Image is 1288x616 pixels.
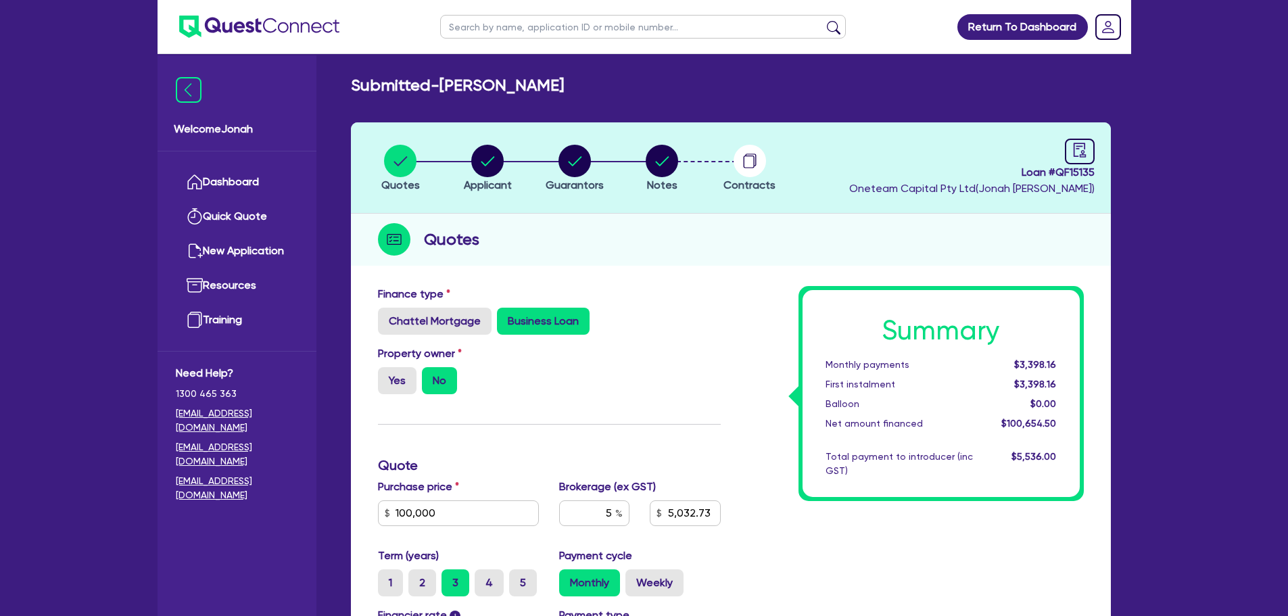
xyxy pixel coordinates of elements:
div: Balloon [815,397,983,411]
a: Return To Dashboard [957,14,1088,40]
label: Brokerage (ex GST) [559,479,656,495]
h2: Submitted - [PERSON_NAME] [351,76,564,95]
a: [EMAIL_ADDRESS][DOMAIN_NAME] [176,406,298,435]
span: $100,654.50 [1001,418,1056,429]
span: Welcome Jonah [174,121,300,137]
label: Property owner [378,346,462,362]
a: Dropdown toggle [1091,9,1126,45]
button: Quotes [381,144,421,194]
a: [EMAIL_ADDRESS][DOMAIN_NAME] [176,474,298,502]
label: Business Loan [497,308,590,335]
button: Contracts [723,144,776,194]
a: Training [176,303,298,337]
span: Guarantors [546,179,604,191]
a: Resources [176,268,298,303]
label: Chattel Mortgage [378,308,492,335]
h1: Summary [826,314,1057,347]
h3: Quote [378,457,721,473]
img: new-application [187,243,203,259]
label: Monthly [559,569,620,596]
label: 2 [408,569,436,596]
img: training [187,312,203,328]
h2: Quotes [424,227,479,252]
label: 5 [509,569,537,596]
label: Term (years) [378,548,439,564]
button: Notes [645,144,679,194]
img: icon-menu-close [176,77,201,103]
button: Applicant [463,144,512,194]
label: No [422,367,457,394]
div: Net amount financed [815,417,983,431]
span: audit [1072,143,1087,158]
span: $3,398.16 [1014,359,1056,370]
img: quest-connect-logo-blue [179,16,339,38]
a: New Application [176,234,298,268]
label: Purchase price [378,479,459,495]
span: $0.00 [1030,398,1056,409]
span: Oneteam Capital Pty Ltd ( Jonah [PERSON_NAME] ) [849,182,1095,195]
input: Search by name, application ID or mobile number... [440,15,846,39]
span: $3,398.16 [1014,379,1056,389]
a: Quick Quote [176,199,298,234]
span: Loan # QF15135 [849,164,1095,181]
label: 3 [442,569,469,596]
label: Yes [378,367,416,394]
span: Notes [647,179,677,191]
div: Total payment to introducer (inc GST) [815,450,983,478]
span: Need Help? [176,365,298,381]
span: Contracts [723,179,776,191]
a: Dashboard [176,165,298,199]
label: Payment cycle [559,548,632,564]
span: Quotes [381,179,420,191]
label: 1 [378,569,403,596]
span: 1300 465 363 [176,387,298,401]
label: 4 [475,569,504,596]
img: quick-quote [187,208,203,224]
img: step-icon [378,223,410,256]
button: Guarantors [545,144,604,194]
div: Monthly payments [815,358,983,372]
label: Weekly [625,569,684,596]
label: Finance type [378,286,450,302]
a: [EMAIL_ADDRESS][DOMAIN_NAME] [176,440,298,469]
img: resources [187,277,203,293]
div: First instalment [815,377,983,392]
span: $5,536.00 [1011,451,1056,462]
span: Applicant [464,179,512,191]
a: audit [1065,139,1095,164]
